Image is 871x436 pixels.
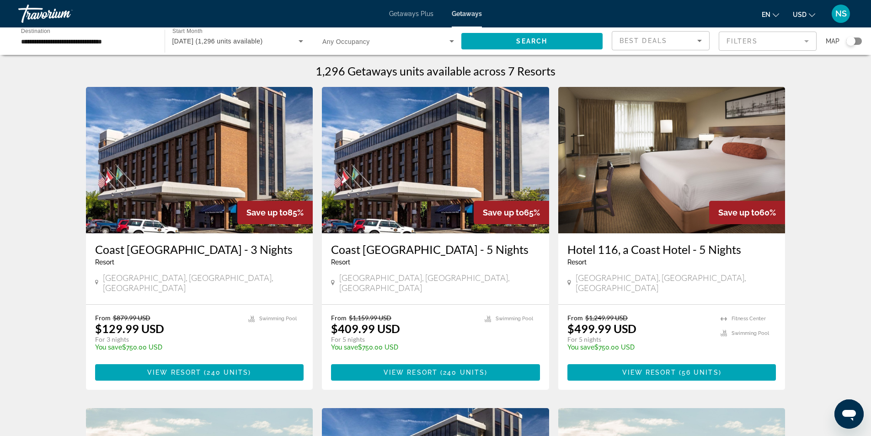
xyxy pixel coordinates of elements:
button: View Resort(240 units) [331,364,540,381]
a: Coast [GEOGRAPHIC_DATA] - 5 Nights [331,242,540,256]
span: USD [793,11,807,18]
span: Destination [21,28,50,34]
span: Save up to [246,208,288,217]
span: $879.99 USD [113,314,150,322]
span: ( ) [201,369,251,376]
a: Coast [GEOGRAPHIC_DATA] - 3 Nights [95,242,304,256]
span: Search [516,38,547,45]
span: ( ) [438,369,487,376]
span: [GEOGRAPHIC_DATA], [GEOGRAPHIC_DATA], [GEOGRAPHIC_DATA] [339,273,540,293]
span: Swimming Pool [259,316,297,322]
div: 65% [474,201,549,224]
p: $409.99 USD [331,322,400,335]
span: Any Occupancy [322,38,370,45]
span: $1,249.99 USD [585,314,628,322]
span: You save [331,344,358,351]
span: Save up to [483,208,524,217]
p: $750.00 USD [567,344,712,351]
a: Getaways [452,10,482,17]
p: $499.99 USD [567,322,636,335]
span: NS [835,9,847,18]
p: $750.00 USD [331,344,476,351]
span: Swimming Pool [496,316,533,322]
div: 60% [709,201,785,224]
button: Filter [719,31,817,51]
button: User Menu [829,4,853,23]
a: Travorium [18,2,110,26]
span: View Resort [147,369,201,376]
a: Getaways Plus [389,10,433,17]
button: Search [461,33,603,49]
span: 56 units [682,369,719,376]
span: 240 units [443,369,485,376]
div: 85% [237,201,313,224]
mat-select: Sort by [620,35,702,46]
span: ( ) [676,369,721,376]
button: Change language [762,8,779,21]
iframe: Button to launch messaging window [834,399,864,429]
span: Resort [95,258,114,266]
p: For 3 nights [95,335,240,344]
h1: 1,296 Getaways units available across 7 Resorts [315,64,556,78]
p: For 5 nights [331,335,476,344]
span: From [331,314,347,322]
img: RR43I01X.jpg [558,87,786,233]
p: $750.00 USD [95,344,240,351]
span: en [762,11,770,18]
span: [GEOGRAPHIC_DATA], [GEOGRAPHIC_DATA], [GEOGRAPHIC_DATA] [103,273,304,293]
img: RQ79E01X.jpg [86,87,313,233]
button: View Resort(240 units) [95,364,304,381]
span: $1,159.99 USD [349,314,391,322]
span: [DATE] (1,296 units available) [172,38,263,45]
span: Resort [331,258,350,266]
span: Best Deals [620,37,667,44]
p: $129.99 USD [95,322,164,335]
button: Change currency [793,8,815,21]
span: Fitness Center [732,316,766,322]
span: Start Month [172,28,203,34]
span: View Resort [622,369,676,376]
span: You save [95,344,122,351]
span: Resort [567,258,587,266]
span: Map [826,35,839,48]
span: 240 units [207,369,248,376]
span: From [95,314,111,322]
a: Hotel 116, a Coast Hotel - 5 Nights [567,242,776,256]
span: [GEOGRAPHIC_DATA], [GEOGRAPHIC_DATA], [GEOGRAPHIC_DATA] [576,273,776,293]
span: Swimming Pool [732,330,769,336]
span: View Resort [384,369,438,376]
button: View Resort(56 units) [567,364,776,381]
span: You save [567,344,594,351]
img: RQ79E01X.jpg [322,87,549,233]
p: For 5 nights [567,335,712,344]
span: Save up to [718,208,759,217]
span: From [567,314,583,322]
